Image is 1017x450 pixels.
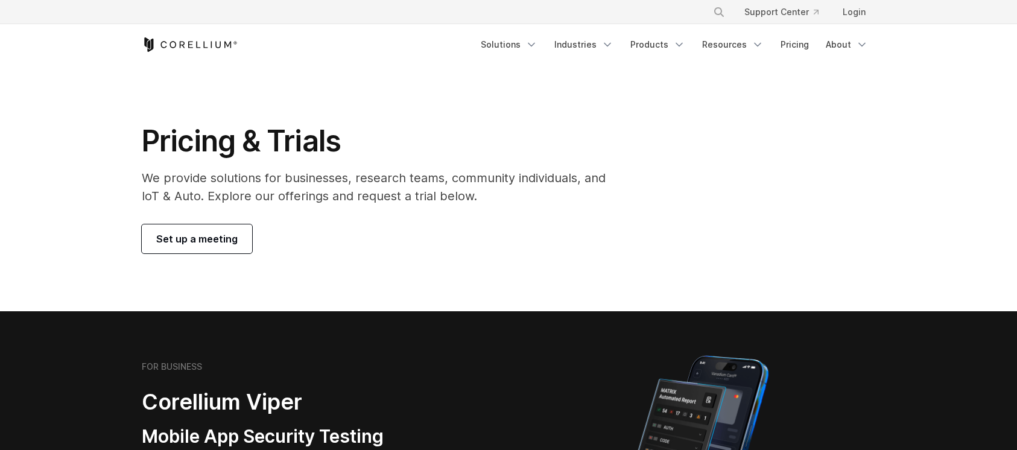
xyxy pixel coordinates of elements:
span: Set up a meeting [156,232,238,246]
a: Solutions [474,34,545,55]
div: Navigation Menu [699,1,875,23]
a: Products [623,34,692,55]
a: Corellium Home [142,37,238,52]
a: Login [833,1,875,23]
a: About [819,34,875,55]
p: We provide solutions for businesses, research teams, community individuals, and IoT & Auto. Explo... [142,169,623,205]
button: Search [708,1,730,23]
h1: Pricing & Trials [142,123,623,159]
a: Industries [547,34,621,55]
h2: Corellium Viper [142,388,451,416]
a: Set up a meeting [142,224,252,253]
div: Navigation Menu [474,34,875,55]
a: Support Center [735,1,828,23]
h3: Mobile App Security Testing [142,425,451,448]
h6: FOR BUSINESS [142,361,202,372]
a: Resources [695,34,771,55]
a: Pricing [773,34,816,55]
